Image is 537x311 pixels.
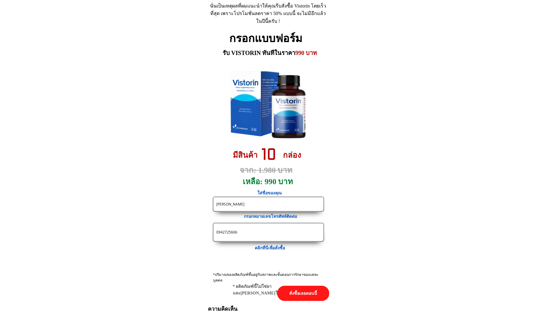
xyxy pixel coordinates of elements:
h3: รับ VISTORIN ทันทีในราคา [223,48,319,58]
div: * ผลิตภัณฑ์นี้ไม่ใช่ยาและ[PERSON_NAME]ใช้แทนยา [233,283,313,297]
div: *ปริมาณของผลิตภัณฑ์ขึ้นอยู่กับสภาพและขั้นตอนการรักษาของแต่ละบุคคล [213,272,324,289]
h2: กรอกแบบฟอร์ม [229,30,308,47]
span: 990 บาท [295,50,317,56]
h3: กรอกหมายเลขโทรศัพท์ติดต่อ [244,213,304,220]
p: สั่งซื้อเลยตอนนี้ [277,286,329,301]
h3: มีสินค้า กล่อง [233,149,308,162]
input: เบอร์โทรศัพท์ [215,223,322,241]
input: ชื่อ-นามสกุล [215,197,322,211]
div: นั่นเป็นเหตุผลที่ผมแนะนำให้คุณรีบสั่งซื้อ Vistorin โดยเร็วที่สุด เพราะโปรโมชั่นลดราคา 50% แบบนี้ ... [210,2,326,25]
h3: คลิกที่นี่เพื่อสั่งซื้อ [255,245,290,252]
span: ใส่ชื่อของคุณ [258,191,282,195]
h3: เหลือ: 990 บาท [243,175,297,188]
h3: จาก: 1.980 บาท [240,164,305,177]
